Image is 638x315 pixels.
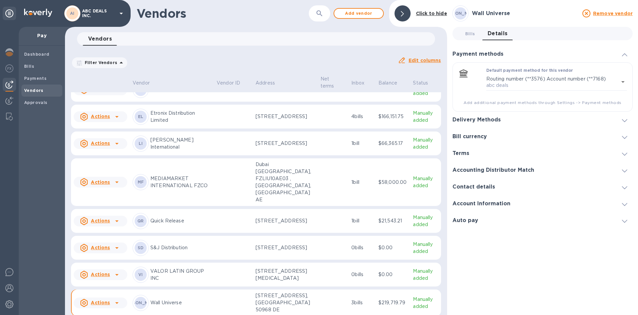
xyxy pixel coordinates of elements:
p: Address [256,80,275,87]
p: 4 bills [351,113,373,120]
b: MF [138,179,144,185]
h3: Bill currency [452,134,487,140]
span: Add additional payment methods through Settings -> Payment methods [458,99,627,106]
p: [PERSON_NAME] International [150,137,211,151]
p: 1 bill [351,179,373,186]
p: [STREET_ADDRESS][MEDICAL_DATA] [256,268,315,282]
p: Manually added [413,296,438,310]
span: Vendor [133,80,158,87]
h3: Terms [452,150,469,157]
p: Vendor ID [217,80,240,87]
img: Foreign exchange [5,64,13,72]
h1: Vendors [137,6,309,20]
b: Dashboard [24,52,50,57]
p: Wall Universe [150,299,211,306]
span: Bills [465,30,475,37]
p: $21,543.21 [378,217,408,224]
span: Details [488,29,508,38]
p: Manually added [413,241,438,255]
p: S&J Distribution [150,244,211,251]
p: Manually added [413,110,438,124]
span: Inbox [351,80,373,87]
img: Logo [24,9,52,17]
p: Manually added [413,214,438,228]
b: QR [137,218,144,223]
p: $166,151.75 [378,113,408,120]
span: Balance [378,80,406,87]
p: Etronix Distribution Limited [150,110,211,124]
h3: Contact details [452,184,495,190]
p: 1 bill [351,217,373,224]
span: Add vendor [340,9,378,17]
b: SD [138,245,144,250]
b: Click to hide [416,11,447,16]
h3: Auto pay [452,217,478,224]
p: Manually added [413,268,438,282]
p: [STREET_ADDRESS] [256,113,315,120]
b: Bills [24,64,34,69]
p: Vendor [133,80,150,87]
p: MEDIAMARKET INTERNATIONAL FZCO [150,175,211,189]
p: [STREET_ADDRESS] [256,140,315,147]
p: $58,000.00 [378,179,408,186]
u: Actions [91,179,110,185]
div: Unpin categories [3,7,16,20]
p: 1 bill [351,140,373,147]
button: Add vendor [334,8,384,19]
u: Actions [91,114,110,119]
p: Manually added [413,175,438,189]
p: ABC DEALS INC. [82,9,116,18]
u: Actions [91,272,110,277]
h3: Accounting Distributor Match [452,167,534,173]
h3: Wall Universe [472,10,578,17]
p: 0 bills [351,244,373,251]
span: Address [256,80,284,87]
p: $66,365.17 [378,140,408,147]
u: Actions [91,300,110,305]
p: $0.00 [378,271,408,278]
p: 3 bills [351,299,373,306]
p: 0 bills [351,271,373,278]
p: Pay [24,32,60,39]
p: [STREET_ADDRESS], [GEOGRAPHIC_DATA] 50968 DE [256,292,315,313]
div: Routing number (**3576) Account number (**7168)abc deals [486,73,627,91]
span: Vendors [88,34,112,44]
h3: Payment methods [452,51,503,57]
b: AI [70,11,75,16]
span: abc deals [486,83,508,88]
u: Actions [91,141,110,146]
p: $0.00 [378,244,408,251]
u: Edit columns [409,58,441,63]
p: [STREET_ADDRESS] [256,244,315,251]
label: Default payment method for this vendor [486,69,573,73]
b: [PERSON_NAME] [441,11,480,16]
p: Manually added [413,137,438,151]
div: Default payment method for this vendorRouting number (**3576) Account number (**7168)abc deals​Ad... [458,68,627,106]
p: Dubai [GEOGRAPHIC_DATA], FZLIU10AE03 ,[GEOGRAPHIC_DATA], [GEOGRAPHIC_DATA] AE [256,161,315,203]
p: Inbox [351,80,364,87]
p: Balance [378,80,397,87]
b: EL [138,114,144,119]
b: VI [138,272,143,277]
p: Routing number (**3576) Account number (**7168) [486,75,606,83]
u: Actions [91,245,110,250]
p: Net terms [321,75,338,90]
span: Vendor ID [217,80,249,87]
b: Payments [24,76,47,81]
p: VALOR LATIN GROUP INC [150,268,211,282]
p: Quick Release [150,217,211,224]
h3: Delivery Methods [452,117,501,123]
b: Vendors [24,88,44,93]
span: Net terms [321,75,346,90]
h3: Account Information [452,201,510,207]
p: Filter Vendors [82,60,117,65]
p: [STREET_ADDRESS] [256,217,315,224]
u: Actions [91,218,110,223]
p: $219,719.79 [378,299,408,306]
u: Remove vendor [593,11,633,16]
b: LI [139,141,143,146]
b: Approvals [24,100,48,105]
p: Status [413,80,428,87]
b: [PERSON_NAME] [122,300,160,305]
